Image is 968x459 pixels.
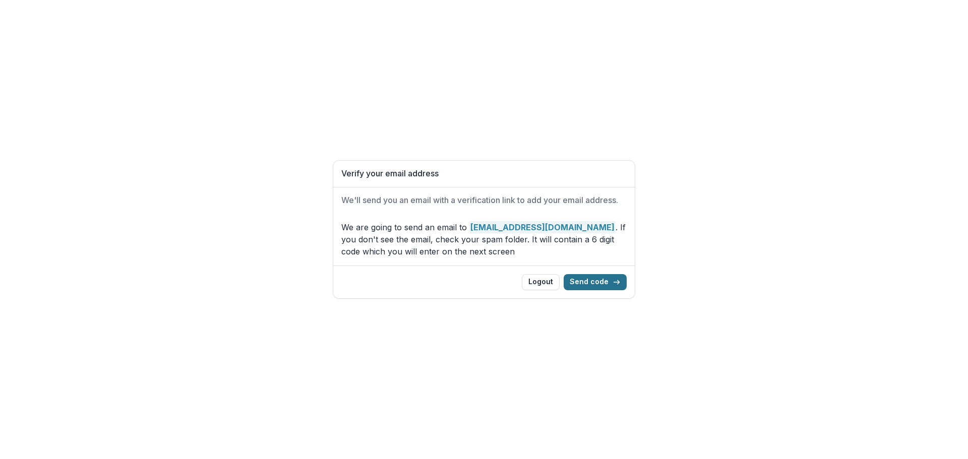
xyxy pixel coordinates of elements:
strong: [EMAIL_ADDRESS][DOMAIN_NAME] [469,221,616,233]
h2: We'll send you an email with a verification link to add your email address. [341,195,627,205]
button: Send code [564,274,627,290]
p: We are going to send an email to . If you don't see the email, check your spam folder. It will co... [341,221,627,257]
button: Logout [522,274,560,290]
h1: Verify your email address [341,169,627,178]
